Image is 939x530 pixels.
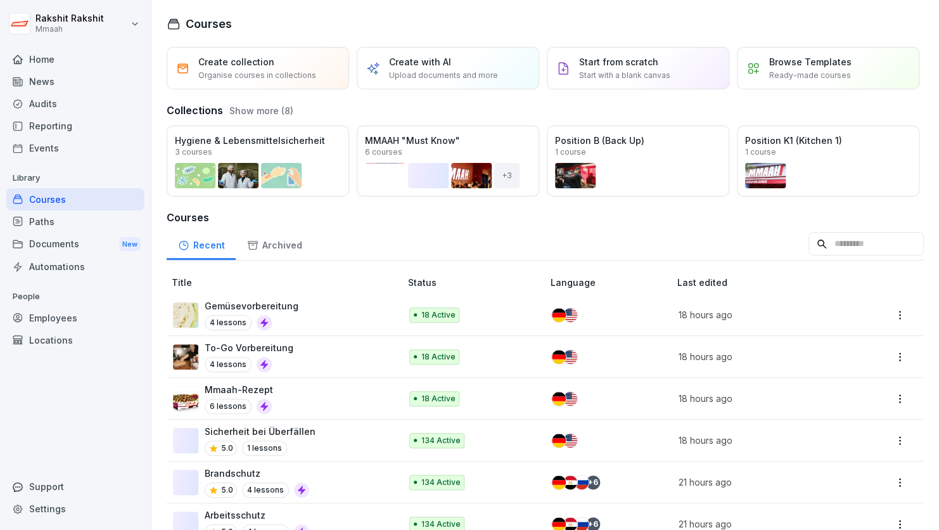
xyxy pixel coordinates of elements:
a: DocumentsNew [6,233,144,256]
p: 3 courses [175,148,212,156]
a: Hygiene & Lebensmittelsicherheit3 courses [167,126,349,197]
img: mhxyo2idt35a2e071fl7ciag.png [173,386,198,411]
a: Position B (Back Up)1 course [547,126,729,197]
p: 18 Active [421,393,455,404]
p: 18 hours ago [679,308,845,321]
p: Gemüsevorbereitung [205,299,298,313]
p: Organise courses in collections [198,70,316,81]
p: 5.0 [221,443,233,454]
p: 6 courses [365,148,402,156]
p: Create with AI [389,55,451,68]
p: Last edited [677,276,860,289]
a: Audits [6,93,144,115]
p: 4 lessons [205,315,252,330]
h3: Collections [167,103,223,118]
img: us.svg [563,308,577,322]
p: 5.0 [221,484,233,496]
img: eg.svg [563,475,577,489]
div: Documents [6,233,144,256]
p: Sicherheit bei Überfällen [205,425,316,438]
a: Events [6,137,144,159]
a: Reporting [6,115,144,137]
p: To-Go Vorbereitung [205,341,293,354]
p: 18 hours ago [679,350,845,363]
img: de.svg [552,434,566,448]
p: Brandschutz [205,467,309,480]
p: 1 course [555,148,586,156]
p: 1 lessons [242,441,287,456]
p: Position B (Back Up) [555,134,721,147]
p: Start from scratch [579,55,658,68]
p: MMAAH "Must Know" [365,134,531,147]
p: Title [172,276,403,289]
p: Mmaah [35,25,104,34]
p: 18 Active [421,309,455,321]
p: 134 Active [421,477,460,488]
p: 134 Active [421,435,460,446]
img: ru.svg [575,475,589,489]
p: 4 lessons [242,482,289,498]
img: de.svg [552,350,566,364]
p: 18 Active [421,351,455,363]
h1: Courses [186,15,232,32]
img: us.svg [563,392,577,406]
div: + 6 [586,475,600,489]
p: Start with a blank canvas [579,70,670,81]
img: us.svg [563,350,577,364]
a: Paths [6,210,144,233]
p: 4 lessons [205,357,252,372]
p: Upload documents and more [389,70,498,81]
a: Home [6,48,144,70]
a: Courses [6,188,144,210]
a: News [6,70,144,93]
p: Browse Templates [769,55,852,68]
img: zw9o2ay9bfo7cv022ye3pnkc.png [173,344,198,370]
a: MMAAH "Must Know"6 courses+3 [357,126,539,197]
p: 18 hours ago [679,434,845,447]
p: Ready-made courses [769,70,851,81]
div: Support [6,475,144,498]
p: Status [408,276,546,289]
img: de.svg [552,308,566,322]
div: New [119,237,141,252]
button: Show more (8) [229,104,293,117]
p: 6 lessons [205,399,252,414]
p: People [6,287,144,307]
h3: Courses [167,210,924,225]
p: Position K1 (Kitchen 1) [745,134,911,147]
a: Automations [6,255,144,278]
a: Employees [6,307,144,329]
p: Create collection [198,55,274,68]
p: 21 hours ago [679,475,845,489]
p: Language [551,276,672,289]
p: Hygiene & Lebensmittelsicherheit [175,134,341,147]
a: Recent [167,228,236,260]
p: Arbeitsschutz [205,508,309,522]
div: + 3 [494,163,520,188]
a: Position K1 (Kitchen 1)1 course [737,126,919,197]
img: us.svg [563,434,577,448]
img: nndeipvymxmhzb5jwlt0q1tu.png [173,302,198,328]
p: Mmaah-Rezept [205,383,273,396]
p: Rakshit Rakshit [35,13,104,24]
img: de.svg [552,475,566,489]
p: 18 hours ago [679,392,845,405]
a: Settings [6,498,144,520]
a: Locations [6,329,144,351]
p: Library [6,168,144,188]
a: Archived [236,228,313,260]
p: 134 Active [421,519,460,530]
p: 1 course [745,148,776,156]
